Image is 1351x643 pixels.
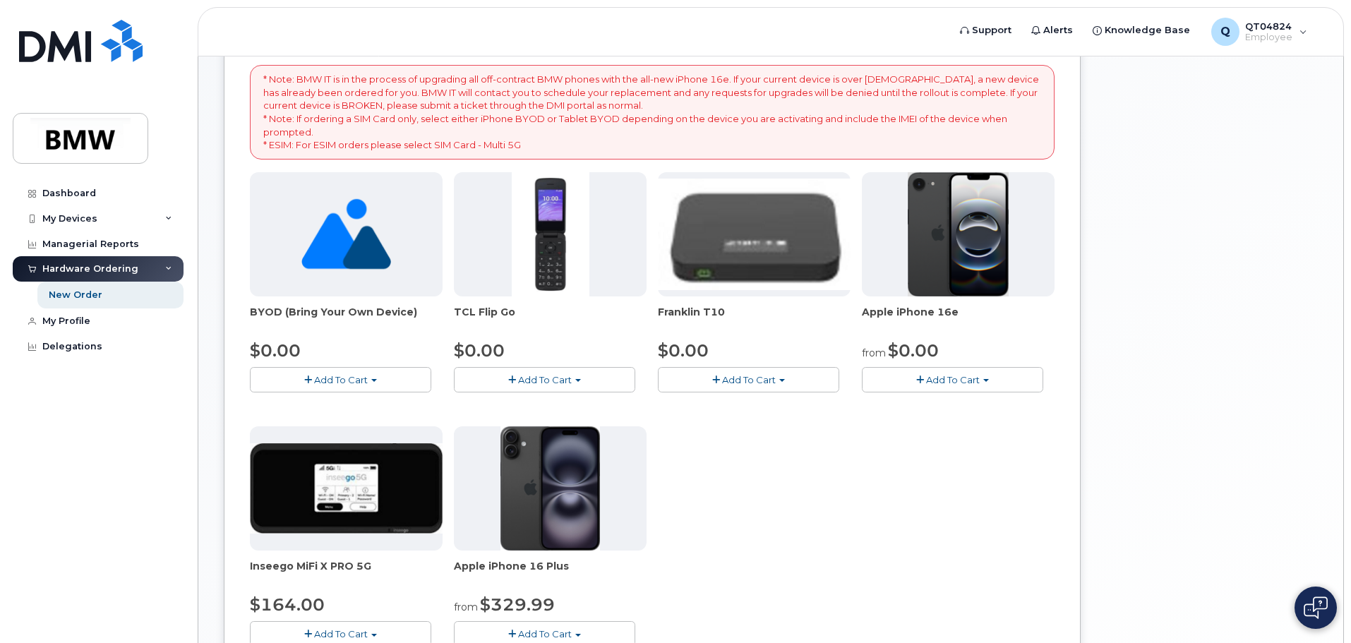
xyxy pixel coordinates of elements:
span: Support [972,23,1011,37]
span: Alerts [1043,23,1073,37]
span: $0.00 [658,340,709,361]
span: $0.00 [888,340,939,361]
img: TCL_FLIP_MODE.jpg [512,172,589,296]
small: from [862,347,886,359]
button: Add To Cart [862,367,1043,392]
span: Add To Cart [314,628,368,639]
p: * Note: BMW IT is in the process of upgrading all off-contract BMW phones with the all-new iPhone... [263,73,1041,151]
button: Add To Cart [658,367,839,392]
button: Add To Cart [250,367,431,392]
img: cut_small_inseego_5G.jpg [250,443,443,534]
span: $329.99 [480,594,555,615]
span: Add To Cart [518,628,572,639]
img: iphone16e.png [908,172,1009,296]
img: Open chat [1304,596,1328,619]
div: Apple iPhone 16e [862,305,1055,333]
div: TCL Flip Go [454,305,647,333]
div: Apple iPhone 16 Plus [454,559,647,587]
span: Add To Cart [722,374,776,385]
span: Add To Cart [518,374,572,385]
img: t10.jpg [658,179,851,290]
small: from [454,601,478,613]
div: QT04824 [1201,18,1317,46]
span: Q [1220,23,1230,40]
img: iphone_16_plus.png [500,426,600,551]
div: Inseego MiFi X PRO 5G [250,559,443,587]
span: Employee [1245,32,1292,43]
span: $0.00 [454,340,505,361]
a: Knowledge Base [1083,16,1200,44]
span: $0.00 [250,340,301,361]
span: Add To Cart [314,374,368,385]
span: $164.00 [250,594,325,615]
img: no_image_found-2caef05468ed5679b831cfe6fc140e25e0c280774317ffc20a367ab7fd17291e.png [301,172,391,296]
span: Knowledge Base [1105,23,1190,37]
span: QT04824 [1245,20,1292,32]
a: Alerts [1021,16,1083,44]
span: Add To Cart [926,374,980,385]
div: BYOD (Bring Your Own Device) [250,305,443,333]
div: Franklin T10 [658,305,851,333]
a: Support [950,16,1021,44]
button: Add To Cart [454,367,635,392]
